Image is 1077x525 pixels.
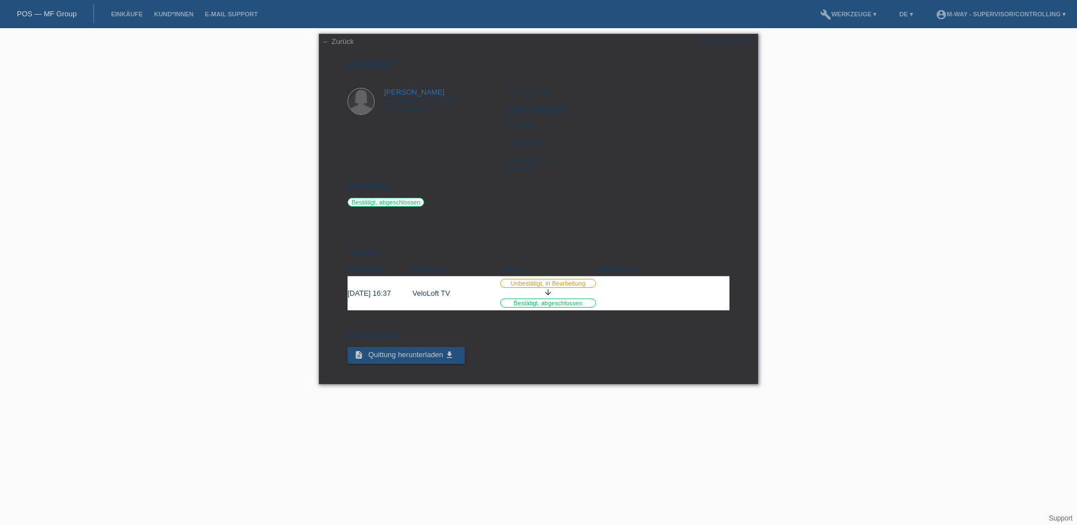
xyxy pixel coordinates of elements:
div: Chur, [DATE] 24 Raten Veloloft TV C164273 [506,88,729,181]
a: Kund*innen [148,11,199,17]
a: Support [1049,514,1072,522]
label: Bestätigt, abgeschlossen [500,299,596,308]
a: account_circlem-way - Supervisor/Controlling ▾ [930,11,1071,17]
i: account_circle [936,9,947,20]
span: Kundennummer [506,157,550,163]
i: get_app [445,350,454,359]
a: [PERSON_NAME] [384,88,444,96]
th: Benutzer [412,263,500,277]
th: Kommentar [596,263,729,277]
th: Datum/Zeit [348,263,412,277]
h2: CHF 2'490.00 [506,105,729,122]
i: description [354,350,363,359]
td: VeloLoft TV [412,277,500,310]
label: Bestätigt, abgeschlossen [348,198,424,207]
a: DE ▾ [894,11,919,17]
th: Status [500,263,596,277]
a: POS — MF Group [17,10,77,18]
i: arrow_downward [544,288,553,297]
span: Quittung herunterladen [368,350,443,359]
div: [STREET_ADDRESS] 4132 Muttenz [384,88,457,113]
a: buildWerkzeuge ▾ [815,11,883,17]
div: POSP00025190 [701,37,754,46]
h2: Downloads [348,330,729,347]
td: [DATE] 16:37 [348,277,412,310]
a: ← Zurück [322,37,354,46]
h3: Verlauf [348,249,729,257]
i: build [820,9,831,20]
h1: Einkauf [348,57,729,71]
h2: Workflow [348,181,729,198]
a: Einkäufe [105,11,148,17]
a: E-Mail Support [199,11,264,17]
label: Unbestätigt, in Bearbeitung [500,279,596,288]
a: description Quittung herunterladen get_app [348,347,465,364]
